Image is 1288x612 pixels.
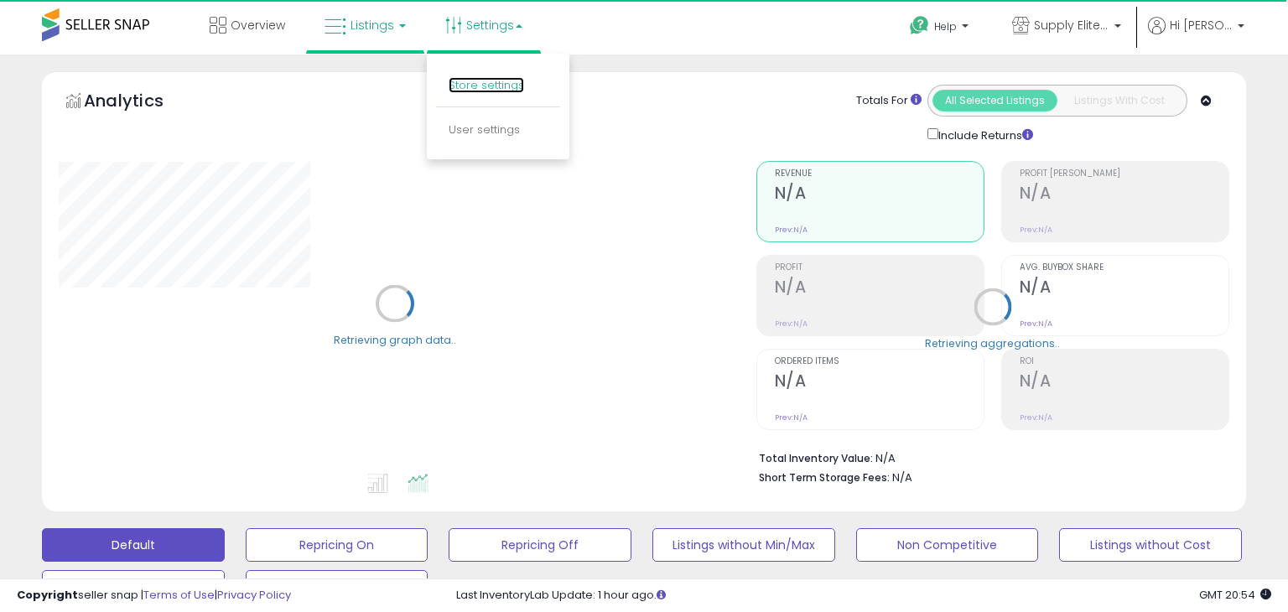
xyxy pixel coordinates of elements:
[351,17,394,34] span: Listings
[456,588,1271,604] div: Last InventoryLab Update: 1 hour ago.
[1034,17,1109,34] span: Supply Elite LLC
[217,587,291,603] a: Privacy Policy
[652,528,835,562] button: Listings without Min/Max
[42,528,225,562] button: Default
[932,90,1057,112] button: All Selected Listings
[17,588,291,604] div: seller snap | |
[143,587,215,603] a: Terms of Use
[856,528,1039,562] button: Non Competitive
[449,77,524,93] a: Store settings
[1057,90,1182,112] button: Listings With Cost
[231,17,285,34] span: Overview
[1170,17,1233,34] span: Hi [PERSON_NAME]
[925,335,1060,350] div: Retrieving aggregations..
[915,125,1053,144] div: Include Returns
[934,19,957,34] span: Help
[449,122,520,137] a: User settings
[84,89,196,117] h5: Analytics
[856,93,922,109] div: Totals For
[1148,17,1244,54] a: Hi [PERSON_NAME]
[17,587,78,603] strong: Copyright
[1059,528,1242,562] button: Listings without Cost
[334,332,456,347] div: Retrieving graph data..
[42,570,225,604] button: Deactivated & In Stock
[1199,587,1271,603] span: 2025-08-15 20:54 GMT
[909,15,930,36] i: Get Help
[449,528,631,562] button: Repricing Off
[246,528,428,562] button: Repricing On
[896,3,985,54] a: Help
[246,570,428,604] button: Competitive No Sales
